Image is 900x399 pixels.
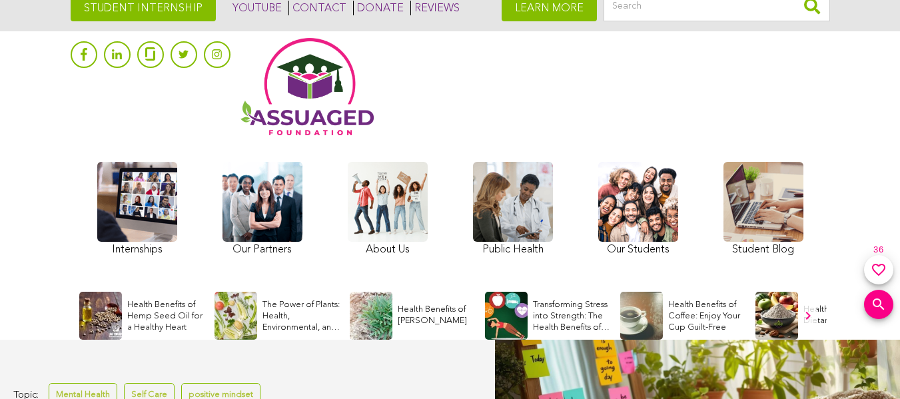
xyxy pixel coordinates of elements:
[410,1,460,15] a: REVIEWS
[145,47,155,61] img: glassdoor
[240,38,374,135] img: Assuaged App
[229,1,282,15] a: YOUTUBE
[288,1,346,15] a: CONTACT
[353,1,404,15] a: DONATE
